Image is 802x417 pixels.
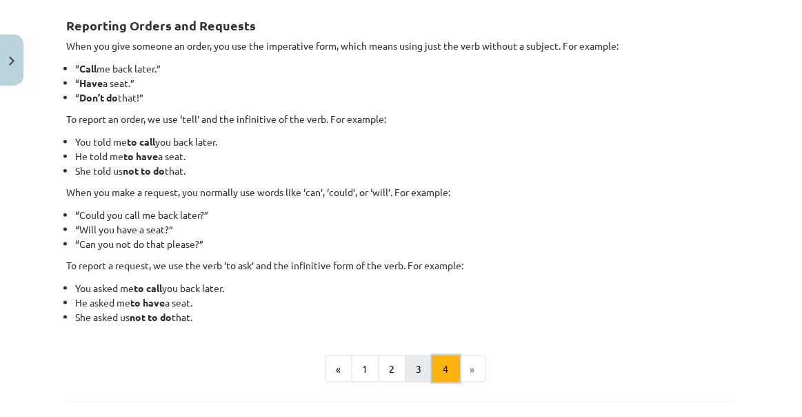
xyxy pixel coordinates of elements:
button: 3 [405,356,433,383]
img: icon-close-lesson-0947bae3869378f0d4975bcd49f059093ad1ed9edebbc8119c70593378902aed.svg [9,57,14,66]
li: “ that!” [75,90,736,105]
li: She asked us that. [75,310,736,324]
strong: not to do [130,311,172,323]
p: To report an order, we use ‘tell’ and the infinitive of the verb. For example: [66,112,736,126]
strong: to have [123,150,158,162]
p: When you make a request, you normally use words like ‘can’, ‘could’, or ‘will’. For example: [66,185,736,200]
li: “Will you have a seat?” [75,222,736,237]
p: To report a request, we use the verb ‘to ask’ and the infinitive form of the verb. For example: [66,258,736,273]
strong: Don’t do [79,91,118,104]
p: When you give someone an order, you use the imperative form, which means using just the verb with... [66,39,736,53]
strong: Have [79,77,103,89]
li: She told us that. [75,164,736,178]
button: 2 [379,356,406,383]
strong: to call [127,135,155,148]
li: “Could you call me back later?” [75,208,736,222]
button: 1 [352,356,379,383]
button: « [325,356,352,383]
li: “ me back later.” [75,61,736,76]
li: He asked me a seat. [75,295,736,310]
li: You asked me you back later. [75,281,736,295]
strong: Reporting Orders and Requests [66,17,256,33]
li: “Can you not do that please?” [75,237,736,251]
li: You told me you back later. [75,135,736,149]
strong: Call [79,62,97,75]
strong: to have [130,296,165,309]
strong: to call [134,282,162,294]
li: “ a seat.” [75,76,736,90]
li: He told me a seat. [75,149,736,164]
nav: Page navigation example [66,356,736,383]
strong: not to do [123,164,165,177]
button: 4 [432,356,460,383]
